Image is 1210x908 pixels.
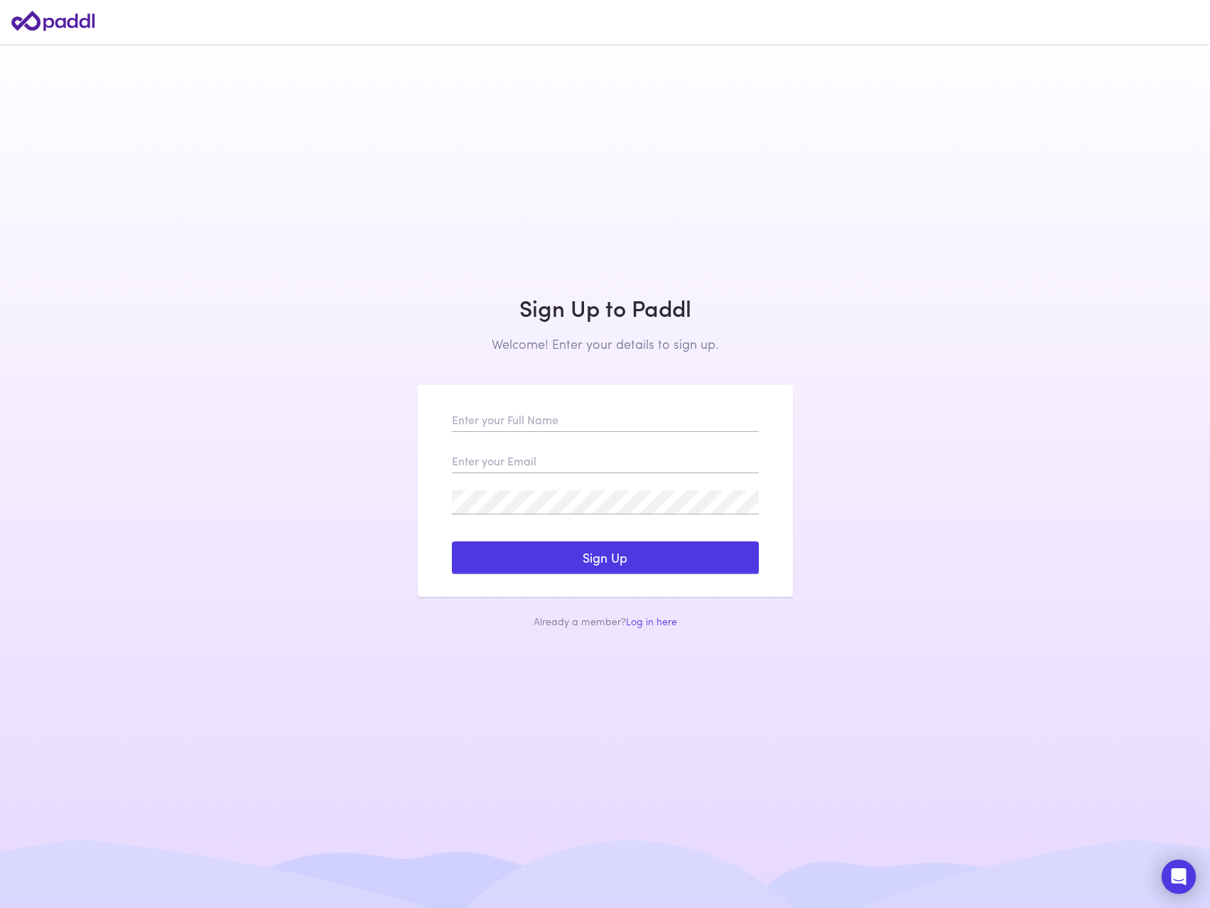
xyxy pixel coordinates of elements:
a: Log in here [626,614,677,628]
h2: Welcome! Enter your details to sign up. [418,336,793,352]
input: Enter your Email [452,449,759,473]
h1: Sign Up to Paddl [418,294,793,321]
button: Sign Up [452,541,759,574]
div: Already a member? [418,614,793,628]
div: Open Intercom Messenger [1162,860,1196,894]
input: Enter your Full Name [452,408,759,432]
